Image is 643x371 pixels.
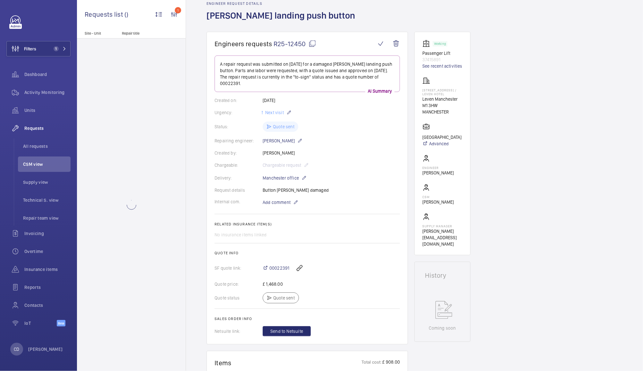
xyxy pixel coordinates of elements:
[24,46,36,52] span: Filters
[54,46,59,51] span: 1
[422,40,433,47] img: elevator.svg
[24,125,71,131] span: Requests
[6,41,71,56] button: Filters1
[434,43,446,45] p: Working
[264,110,284,115] span: Next visit
[207,10,359,32] h1: [PERSON_NAME] landing push button
[422,140,461,147] a: Advanced
[270,328,303,334] span: Send to Netsuite
[24,71,71,78] span: Dashboard
[215,316,400,321] h2: Sales order info
[422,224,462,228] p: Supply manager
[422,96,462,102] p: Leven Manchester
[215,222,400,226] h2: Related insurance item(s)
[24,107,71,114] span: Units
[207,1,359,6] h2: Engineer request details
[263,326,311,336] button: Send to Netsuite
[24,89,71,96] span: Activity Monitoring
[57,320,65,326] span: Beta
[215,251,400,255] h2: Quote info
[23,197,71,203] span: Technical S. view
[24,320,57,326] span: IoT
[24,302,71,308] span: Contacts
[23,161,71,167] span: CSM view
[422,102,462,115] p: M1 3HW MANCHESTER
[23,143,71,149] span: All requests
[23,179,71,185] span: Supply view
[24,248,71,255] span: Overtime
[422,63,462,69] a: See recent activities
[422,56,462,63] p: 37415891
[263,174,307,182] p: Manchester office
[263,137,302,145] p: [PERSON_NAME]
[24,266,71,273] span: Insurance items
[422,228,462,247] p: [PERSON_NAME][EMAIL_ADDRESS][DOMAIN_NAME]
[269,265,289,271] span: 00022391
[24,230,71,237] span: Invoicing
[422,134,461,140] p: [GEOGRAPHIC_DATA]
[220,61,394,87] p: A repair request was submitted on [DATE] for a damaged [PERSON_NAME] landing push button. Parts a...
[263,199,291,206] span: Add comment
[215,359,232,367] h1: Items
[14,346,19,352] p: CD
[422,199,454,205] p: [PERSON_NAME]
[24,284,71,291] span: Reports
[365,88,394,94] p: AI Summary
[274,40,316,48] span: R25-12450
[85,10,124,18] span: Requests list
[23,215,71,221] span: Repair team view
[215,40,272,48] span: Engineers requests
[28,346,63,352] p: [PERSON_NAME]
[422,50,462,56] p: Passenger Lift
[429,325,456,331] p: Coming soon
[77,31,119,36] p: Site - Unit
[422,166,454,170] p: Engineer
[425,272,460,279] h1: History
[422,195,454,199] p: CSM
[382,359,400,367] p: £ 908.00
[422,88,462,96] p: [STREET_ADDRESS] / leven hotel
[122,31,164,36] p: Repair title
[422,170,454,176] p: [PERSON_NAME]
[362,359,382,367] p: Total cost:
[263,265,289,271] a: 00022391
